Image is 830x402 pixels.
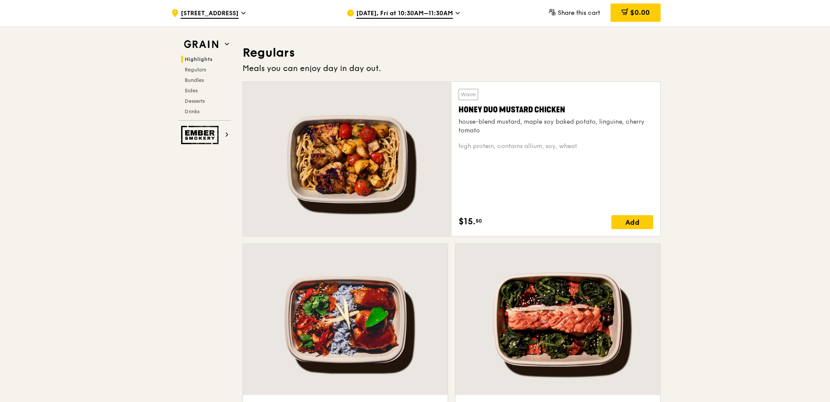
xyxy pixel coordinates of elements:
span: Bundles [185,77,204,83]
span: Desserts [185,98,205,104]
span: 50 [476,217,482,224]
div: house-blend mustard, maple soy baked potato, linguine, cherry tomato [459,118,653,135]
div: Meals you can enjoy day in day out. [243,62,661,74]
img: Ember Smokery web logo [181,126,221,144]
div: high protein, contains allium, soy, wheat [459,142,653,151]
div: Add [611,215,653,229]
div: Honey Duo Mustard Chicken [459,104,653,116]
span: [DATE], Fri at 10:30AM–11:30AM [356,9,453,19]
span: $15. [459,215,476,228]
span: Share this cart [558,9,600,17]
span: Drinks [185,108,199,115]
img: Grain web logo [181,37,221,52]
div: Warm [459,89,478,100]
span: Regulars [185,67,206,73]
span: Sides [185,88,198,94]
h3: Regulars [243,45,661,61]
span: Highlights [185,56,213,62]
span: [STREET_ADDRESS] [181,9,239,19]
span: $0.00 [630,8,650,17]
